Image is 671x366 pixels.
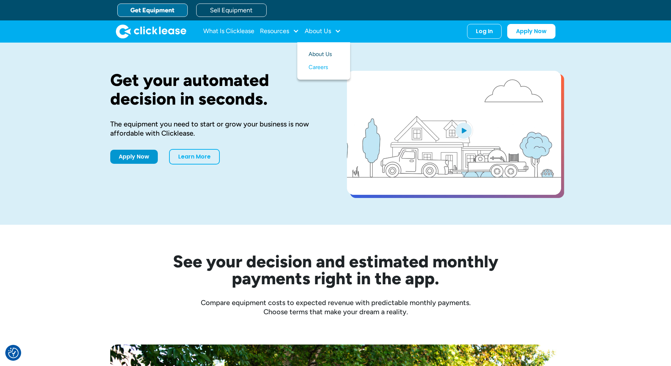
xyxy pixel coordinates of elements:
a: home [116,24,186,38]
button: Consent Preferences [8,348,19,358]
div: Log In [476,28,493,35]
img: Blue play button logo on a light blue circular background [454,120,473,140]
a: About Us [309,48,339,61]
nav: About Us [297,42,350,80]
a: Apply Now [110,150,158,164]
a: Sell Equipment [196,4,267,17]
h1: Get your automated decision in seconds. [110,71,324,108]
a: Apply Now [507,24,555,39]
div: About Us [305,24,341,38]
img: Revisit consent button [8,348,19,358]
img: Clicklease logo [116,24,186,38]
a: Get Equipment [117,4,188,17]
div: Compare equipment costs to expected revenue with predictable monthly payments. Choose terms that ... [110,298,561,316]
a: Careers [309,61,339,74]
div: Resources [260,24,299,38]
a: What Is Clicklease [203,24,254,38]
a: Learn More [169,149,220,165]
div: The equipment you need to start or grow your business is now affordable with Clicklease. [110,119,324,138]
a: open lightbox [347,71,561,195]
h2: See your decision and estimated monthly payments right in the app. [138,253,533,287]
